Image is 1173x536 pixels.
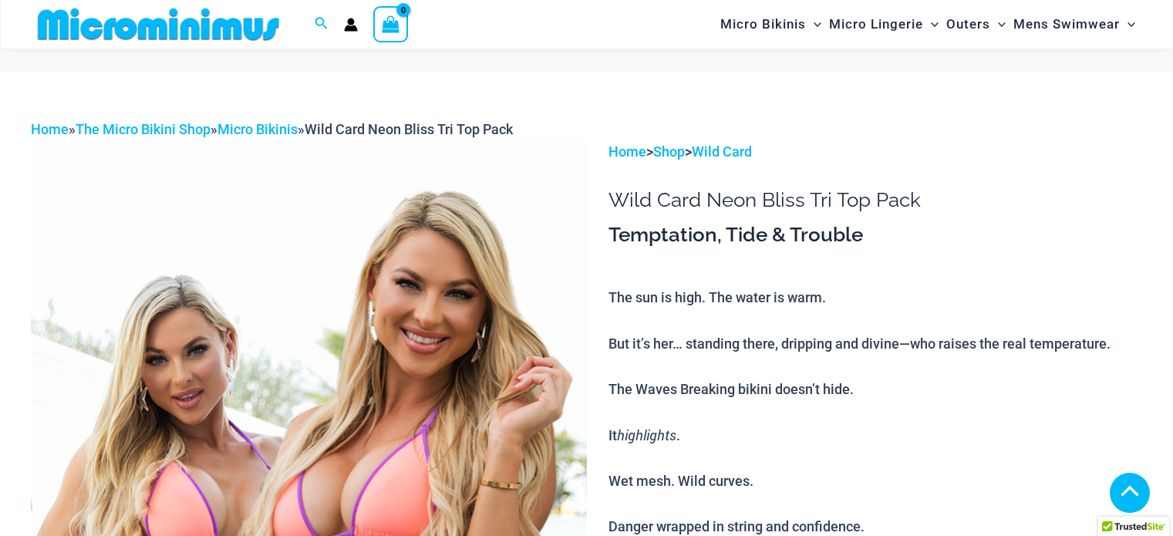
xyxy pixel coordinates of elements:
[653,143,685,160] a: Shop
[305,121,513,137] span: Wild Card Neon Bliss Tri Top Pack
[373,6,409,42] a: View Shopping Cart, empty
[31,121,69,137] a: Home
[825,5,942,44] a: Micro LingerieMenu ToggleMenu Toggle
[1010,5,1139,44] a: Mens SwimwearMenu ToggleMenu Toggle
[692,143,752,160] a: Wild Card
[76,121,211,137] a: The Micro Bikini Shop
[608,143,646,160] a: Home
[990,5,1006,44] span: Menu Toggle
[315,15,329,34] a: Search icon link
[608,222,1142,248] h3: Temptation, Tide & Trouble
[923,5,939,44] span: Menu Toggle
[829,5,923,44] span: Micro Lingerie
[608,188,1142,212] h1: Wild Card Neon Bliss Tri Top Pack
[1013,5,1120,44] span: Mens Swimwear
[716,5,825,44] a: Micro BikinisMenu ToggleMenu Toggle
[32,7,285,42] img: MM SHOP LOGO FLAT
[608,140,1142,163] p: > >
[720,5,806,44] span: Micro Bikinis
[1120,5,1135,44] span: Menu Toggle
[806,5,821,44] span: Menu Toggle
[714,2,1142,46] nav: Site Navigation
[946,5,990,44] span: Outers
[942,5,1010,44] a: OutersMenu ToggleMenu Toggle
[31,121,513,137] span: » » »
[617,426,676,444] i: highlights
[217,121,298,137] a: Micro Bikinis
[344,18,358,32] a: Account icon link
